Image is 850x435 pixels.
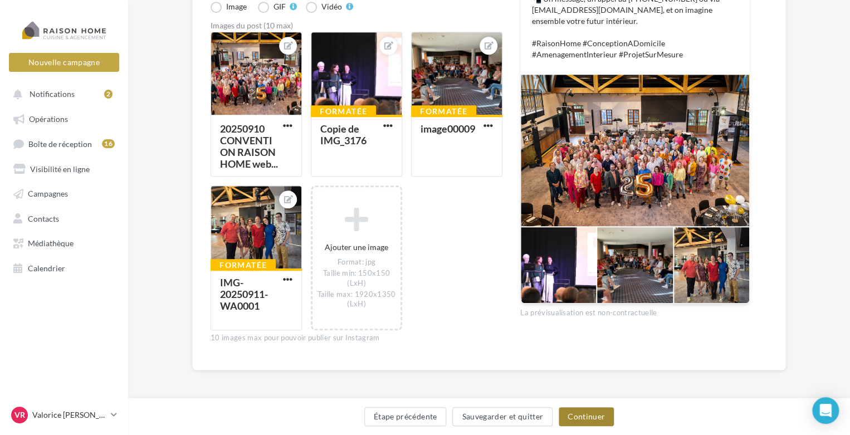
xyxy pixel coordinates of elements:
[559,407,614,426] button: Continuer
[364,407,447,426] button: Étape précédente
[812,397,839,424] div: Open Intercom Messenger
[411,105,476,118] div: Formatée
[28,263,65,272] span: Calendrier
[28,213,59,223] span: Contacts
[30,89,75,99] span: Notifications
[211,259,276,271] div: Formatée
[32,409,106,421] p: Valorice [PERSON_NAME]
[28,189,68,198] span: Campagnes
[7,208,121,228] a: Contacts
[311,105,376,118] div: Formatée
[7,108,121,128] a: Opérations
[9,404,119,426] a: VR Valorice [PERSON_NAME]
[14,409,25,421] span: VR
[28,139,92,148] span: Boîte de réception
[102,139,115,148] div: 16
[321,3,342,11] div: Vidéo
[226,3,247,11] div: Image
[30,164,90,173] span: Visibilité en ligne
[7,232,121,252] a: Médiathèque
[220,123,278,170] div: 20250910 CONVENTION RAISON HOME web...
[7,183,121,203] a: Campagnes
[211,333,502,343] div: 10 images max pour pouvoir publier sur Instagram
[273,3,286,11] div: GIF
[320,123,367,146] div: Copie de IMG_3176
[7,133,121,154] a: Boîte de réception16
[7,158,121,178] a: Visibilité en ligne
[9,53,119,72] button: Nouvelle campagne
[29,114,68,124] span: Opérations
[7,84,117,104] button: Notifications 2
[220,276,268,312] div: IMG-20250911-WA0001
[421,123,475,135] div: image00009
[452,407,553,426] button: Sauvegarder et quitter
[7,257,121,277] a: Calendrier
[28,238,74,248] span: Médiathèque
[520,304,750,318] div: La prévisualisation est non-contractuelle
[211,22,502,30] div: Images du post (10 max)
[104,90,113,99] div: 2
